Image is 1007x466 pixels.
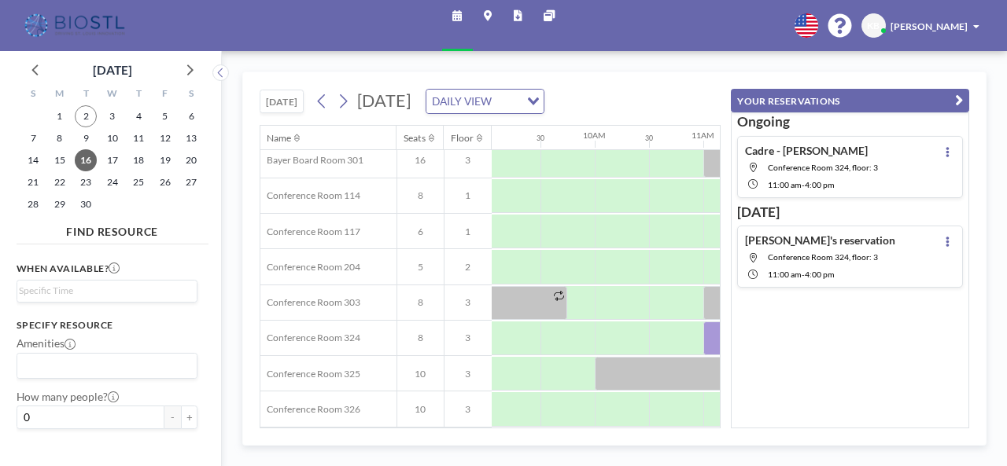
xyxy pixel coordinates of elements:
span: Bayer Board Room 301 [260,154,364,166]
span: Sunday, September 14, 2025 [22,149,44,171]
div: S [178,85,204,105]
div: Floor [451,132,474,144]
span: Monday, September 22, 2025 [49,171,71,193]
div: [DATE] [93,59,132,81]
span: - [802,180,805,189]
h3: Specify resource [17,319,197,331]
span: Tuesday, September 23, 2025 [75,171,97,193]
span: [PERSON_NAME] [891,20,968,32]
span: Tuesday, September 30, 2025 [75,193,97,215]
input: Search for option [496,93,518,111]
div: W [99,85,125,105]
span: Monday, September 1, 2025 [49,105,71,127]
span: Tuesday, September 2, 2025 [75,105,97,127]
h4: FIND RESOURCE [17,219,208,238]
div: F [152,85,178,105]
button: [DATE] [260,90,304,114]
div: 11AM [692,130,714,141]
span: Saturday, September 6, 2025 [180,105,202,127]
img: organization-logo [22,12,131,39]
span: 10 [397,368,444,380]
span: Tuesday, September 9, 2025 [75,127,97,149]
span: 3 [444,154,492,166]
span: Wednesday, September 3, 2025 [101,105,124,127]
span: Saturday, September 27, 2025 [180,171,202,193]
span: Monday, September 8, 2025 [49,127,71,149]
span: 2 [444,261,492,273]
span: Saturday, September 20, 2025 [180,149,202,171]
button: - [164,405,181,428]
div: Search for option [17,354,197,378]
span: Thursday, September 4, 2025 [127,105,149,127]
span: Friday, September 12, 2025 [154,127,176,149]
span: Thursday, September 25, 2025 [127,171,149,193]
h3: [DATE] [737,204,963,221]
span: KB [867,20,880,31]
span: Conference Room 324 [260,332,361,343]
span: Wednesday, September 24, 2025 [101,171,124,193]
span: - [802,270,805,280]
span: Friday, September 19, 2025 [154,149,176,171]
span: Monday, September 15, 2025 [49,149,71,171]
h3: Ongoing [737,113,963,130]
span: Conference Room 324, floor: 3 [768,252,878,262]
span: Wednesday, September 17, 2025 [101,149,124,171]
span: Conference Room 325 [260,368,361,380]
div: S [20,85,46,105]
div: 30 [645,134,653,143]
span: 3 [444,368,492,380]
div: T [126,85,152,105]
span: 8 [397,332,444,343]
label: How many people? [17,390,119,403]
span: 6 [397,226,444,237]
span: Conference Room 303 [260,296,361,308]
span: Sunday, September 7, 2025 [22,127,44,149]
span: Conference Room 117 [260,226,361,237]
div: Search for option [17,281,197,302]
span: Sunday, September 21, 2025 [22,171,44,193]
span: 3 [444,403,492,415]
span: Conference Room 114 [260,189,361,201]
span: Sunday, September 28, 2025 [22,193,44,215]
span: Conference Room 204 [260,261,361,273]
span: Conference Room 326 [260,403,361,415]
div: Name [267,132,291,144]
span: 16 [397,154,444,166]
span: 8 [397,189,444,201]
span: 4:00 PM [805,270,835,280]
span: 1 [444,189,492,201]
h4: [PERSON_NAME]'s reservation [745,233,895,247]
span: 8 [397,296,444,308]
span: Thursday, September 18, 2025 [127,149,149,171]
span: 11:00 AM [768,180,802,189]
span: Tuesday, September 16, 2025 [75,149,97,171]
span: 5 [397,261,444,273]
span: 4:00 PM [805,180,835,189]
span: Friday, September 5, 2025 [154,105,176,127]
span: 3 [444,296,492,308]
div: 30 [537,134,544,143]
div: M [46,85,72,105]
span: Saturday, September 13, 2025 [180,127,202,149]
span: Conference Room 324, floor: 3 [768,163,878,172]
input: Search for option [19,357,188,375]
span: Monday, September 29, 2025 [49,193,71,215]
div: 10AM [583,130,606,141]
span: Friday, September 26, 2025 [154,171,176,193]
button: + [181,405,197,428]
div: Seats [404,132,426,144]
button: YOUR RESERVATIONS [731,89,969,113]
h4: Cadre - [PERSON_NAME] [745,144,868,157]
span: 3 [444,332,492,343]
span: Thursday, September 11, 2025 [127,127,149,149]
span: 10 [397,403,444,415]
span: 11:00 AM [768,270,802,280]
div: Search for option [426,90,544,114]
label: Amenities [17,336,76,350]
span: 1 [444,226,492,237]
div: T [73,85,99,105]
span: [DATE] [357,90,411,111]
span: Wednesday, September 10, 2025 [101,127,124,149]
input: Search for option [19,284,188,299]
span: DAILY VIEW [430,93,495,111]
